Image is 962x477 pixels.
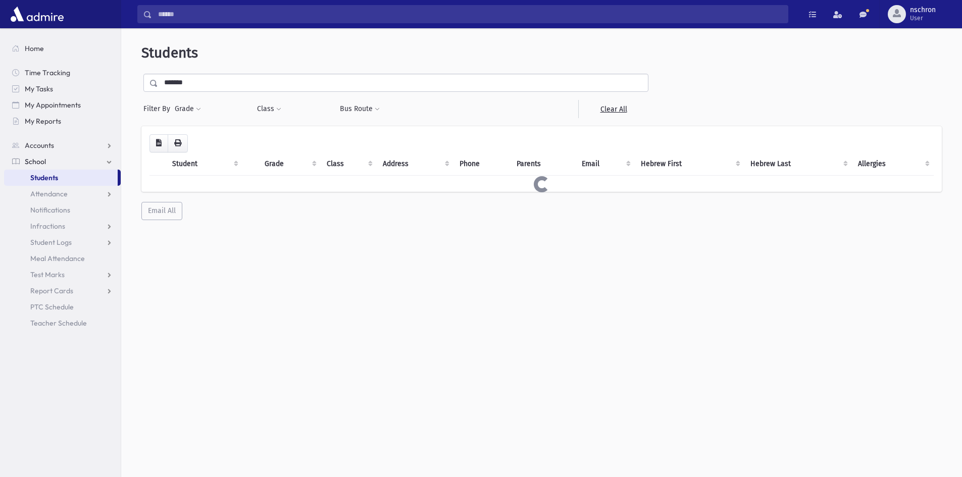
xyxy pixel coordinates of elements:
[4,202,121,218] a: Notifications
[852,152,934,176] th: Allergies
[25,44,44,53] span: Home
[377,152,453,176] th: Address
[30,173,58,182] span: Students
[576,152,635,176] th: Email
[511,152,576,176] th: Parents
[4,153,121,170] a: School
[4,267,121,283] a: Test Marks
[4,113,121,129] a: My Reports
[635,152,744,176] th: Hebrew First
[30,286,73,295] span: Report Cards
[30,205,70,215] span: Notifications
[25,141,54,150] span: Accounts
[25,84,53,93] span: My Tasks
[4,234,121,250] a: Student Logs
[910,14,936,22] span: User
[4,40,121,57] a: Home
[30,302,74,311] span: PTC Schedule
[259,152,320,176] th: Grade
[25,117,61,126] span: My Reports
[152,5,788,23] input: Search
[30,238,72,247] span: Student Logs
[339,100,380,118] button: Bus Route
[25,157,46,166] span: School
[149,134,168,152] button: CSV
[4,315,121,331] a: Teacher Schedule
[143,103,174,114] span: Filter By
[4,299,121,315] a: PTC Schedule
[141,202,182,220] button: Email All
[4,186,121,202] a: Attendance
[25,68,70,77] span: Time Tracking
[30,254,85,263] span: Meal Attendance
[30,189,68,198] span: Attendance
[257,100,282,118] button: Class
[8,4,66,24] img: AdmirePro
[30,270,65,279] span: Test Marks
[4,65,121,81] a: Time Tracking
[4,218,121,234] a: Infractions
[910,6,936,14] span: nschron
[30,222,65,231] span: Infractions
[4,250,121,267] a: Meal Attendance
[168,134,188,152] button: Print
[174,100,201,118] button: Grade
[141,44,198,61] span: Students
[4,170,118,186] a: Students
[4,137,121,153] a: Accounts
[4,81,121,97] a: My Tasks
[25,100,81,110] span: My Appointments
[4,97,121,113] a: My Appointments
[4,283,121,299] a: Report Cards
[30,319,87,328] span: Teacher Schedule
[166,152,242,176] th: Student
[321,152,377,176] th: Class
[744,152,852,176] th: Hebrew Last
[578,100,648,118] a: Clear All
[453,152,511,176] th: Phone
